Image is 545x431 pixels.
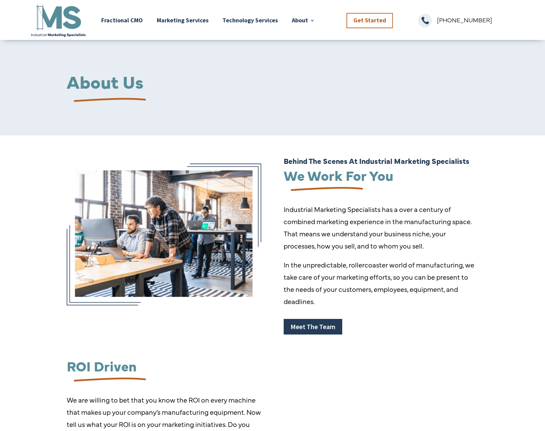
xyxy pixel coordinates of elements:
a: Meet The Team [284,319,342,335]
p: [PHONE_NUMBER] [437,14,516,26]
h6: Behind The Scenes At Industrial Marketing Specialists [284,157,478,168]
span:  [418,14,432,27]
img: underline [284,181,366,198]
p: In the unpredictable, rollercoaster world of manufacturing, we take care of your marketing effort... [284,259,478,307]
a: Marketing Services [157,2,209,38]
img: underline [67,371,149,389]
a: About [292,2,315,38]
a: Fractional CMO [101,2,143,38]
img: underline [67,92,149,109]
h2: We Work For You [284,168,478,185]
h2: ROI Driven [67,359,261,376]
h1: About Us [67,72,479,93]
a: Get Started [347,13,393,28]
p: Industrial Marketing Specialists has a over a century of combined marketing experience in the man... [284,203,478,259]
img: behind the scenes [67,164,261,305]
a: Technology Services [222,2,278,38]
